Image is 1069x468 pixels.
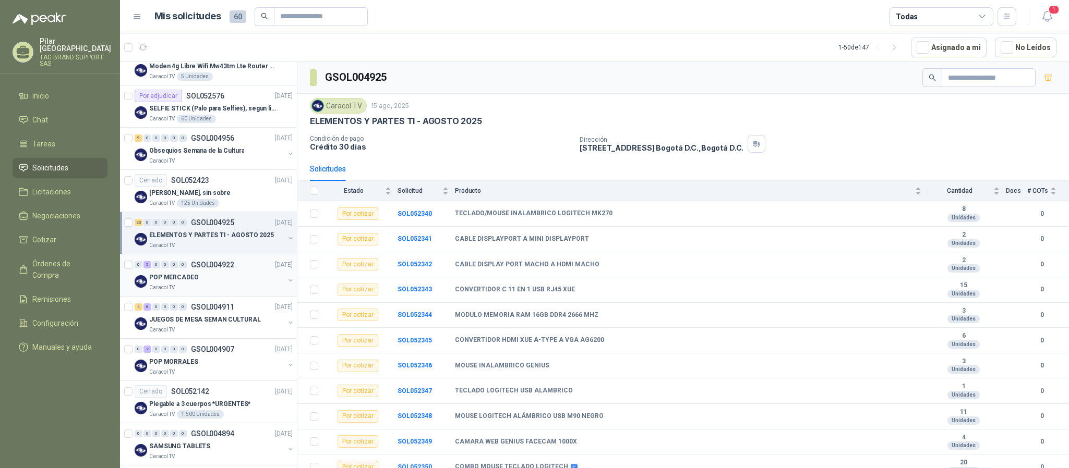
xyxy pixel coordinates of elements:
[135,132,295,165] a: 9 0 0 0 0 0 GSOL004956[DATE] Company LogoObsequios Semana de la CulturaCaracol TV
[149,441,210,451] p: SAMSUNG TABLETS
[191,261,234,268] p: GSOL004922
[455,412,604,421] b: MOUSE LOGITECH ALÁMBRICO USB M90 NEGRO
[325,181,398,201] th: Estado
[338,207,378,220] div: Por cotizar
[455,210,612,218] b: TECLADO/MOUSE INALAMBRICO LOGITECH MK270
[120,43,297,85] a: CerradoSOL052584[DATE] Company LogoModen 4g Libre Wifi Mw43tm Lte Router Móvil Internet 5ghzCarac...
[135,149,147,161] img: Company Logo
[928,256,1000,265] b: 2
[191,430,234,437] p: GSOL004894
[928,231,1000,239] b: 2
[135,191,147,203] img: Company Logo
[149,357,198,367] p: POP MORRALES
[143,219,151,226] div: 0
[32,210,80,221] span: Negociaciones
[947,264,980,273] div: Unidades
[149,146,244,156] p: Obsequios Semana de la Cultura
[135,343,295,376] a: 0 2 0 0 0 0 GSOL004907[DATE] Company LogoPOP MORRALESCaracol TV
[398,261,432,268] a: SOL052342
[947,441,980,450] div: Unidades
[338,309,378,321] div: Por cotizar
[947,416,980,425] div: Unidades
[143,346,151,353] div: 2
[13,206,107,226] a: Negociaciones
[275,91,293,101] p: [DATE]
[135,64,147,77] img: Company Logo
[135,303,142,311] div: 4
[149,61,279,71] p: Moden 4g Libre Wifi Mw43tm Lte Router Móvil Internet 5ghz
[398,286,432,293] a: SOL052343
[40,54,111,67] p: TAG BRAND SUPPORT SAS
[838,39,903,56] div: 1 - 50 de 147
[928,181,1006,201] th: Cantidad
[32,293,71,305] span: Remisiones
[928,281,1000,290] b: 15
[149,188,231,198] p: [PERSON_NAME], sin sobre
[928,383,1000,391] b: 1
[135,233,147,245] img: Company Logo
[191,219,234,226] p: GSOL004925
[928,187,991,194] span: Cantidad
[928,205,1000,214] b: 8
[398,387,432,395] b: SOL052347
[230,10,246,23] span: 60
[135,219,142,226] div: 23
[170,430,178,437] div: 0
[312,100,323,112] img: Company Logo
[338,410,378,423] div: Por cotizar
[455,286,575,294] b: CONVERTIDOR C 11 EN 1 USB RJ45 XUE
[149,315,261,325] p: JUEGOS DE MESA SEMAN CULTURAL
[455,336,604,344] b: CONVERTIDOR HDMI XUE A-TYPE A VGA AG6200
[338,233,378,245] div: Por cotizar
[1027,285,1056,294] b: 0
[135,360,147,372] img: Company Logo
[149,284,175,292] p: Caracol TV
[135,275,147,288] img: Company Logo
[32,258,98,281] span: Órdenes de Compra
[928,459,1000,467] b: 20
[1027,260,1056,269] b: 0
[143,261,151,268] div: 5
[13,337,107,357] a: Manuales y ayuda
[580,136,743,143] p: Dirección
[13,158,107,178] a: Solicitudes
[161,134,169,142] div: 0
[455,438,577,446] b: CAMARA WEB GENIUS FACECAM 1000X
[13,230,107,250] a: Cotizar
[32,341,92,353] span: Manuales y ayuda
[947,290,980,298] div: Unidades
[179,261,187,268] div: 0
[310,163,346,175] div: Solicitudes
[170,346,178,353] div: 0
[338,284,378,296] div: Por cotizar
[325,187,383,194] span: Estado
[170,261,178,268] div: 0
[179,303,187,311] div: 0
[455,311,598,319] b: MODULO MEMORIA RAM 16GB DDR4 2666 MHZ
[911,38,987,57] button: Asignado a mi
[143,303,151,311] div: 6
[135,402,147,414] img: Company Logo
[398,362,432,369] a: SOL052346
[191,134,234,142] p: GSOL004956
[177,115,216,123] div: 60 Unidades
[135,174,167,187] div: Cerrado
[135,346,142,353] div: 0
[149,199,175,207] p: Caracol TV
[161,303,169,311] div: 0
[310,98,367,114] div: Caracol TV
[179,219,187,226] div: 0
[186,92,224,100] p: SOL052576
[152,134,160,142] div: 0
[135,258,295,292] a: 0 5 0 0 0 0 GSOL004922[DATE] Company LogoPOP MERCADEOCaracol TV
[275,218,293,228] p: [DATE]
[398,311,432,318] a: SOL052344
[152,261,160,268] div: 0
[32,317,78,329] span: Configuración
[149,241,175,250] p: Caracol TV
[275,429,293,439] p: [DATE]
[143,430,151,437] div: 0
